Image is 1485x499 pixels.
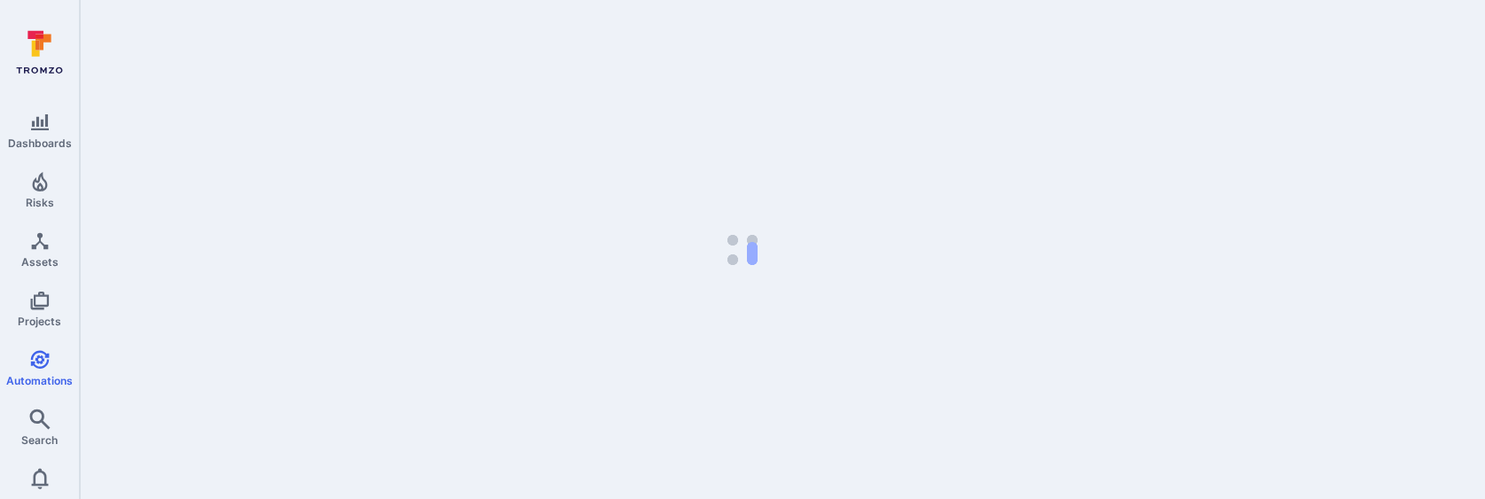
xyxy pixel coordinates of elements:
[8,136,72,150] span: Dashboards
[21,255,59,269] span: Assets
[26,196,54,209] span: Risks
[18,315,61,328] span: Projects
[21,433,58,447] span: Search
[6,374,73,387] span: Automations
